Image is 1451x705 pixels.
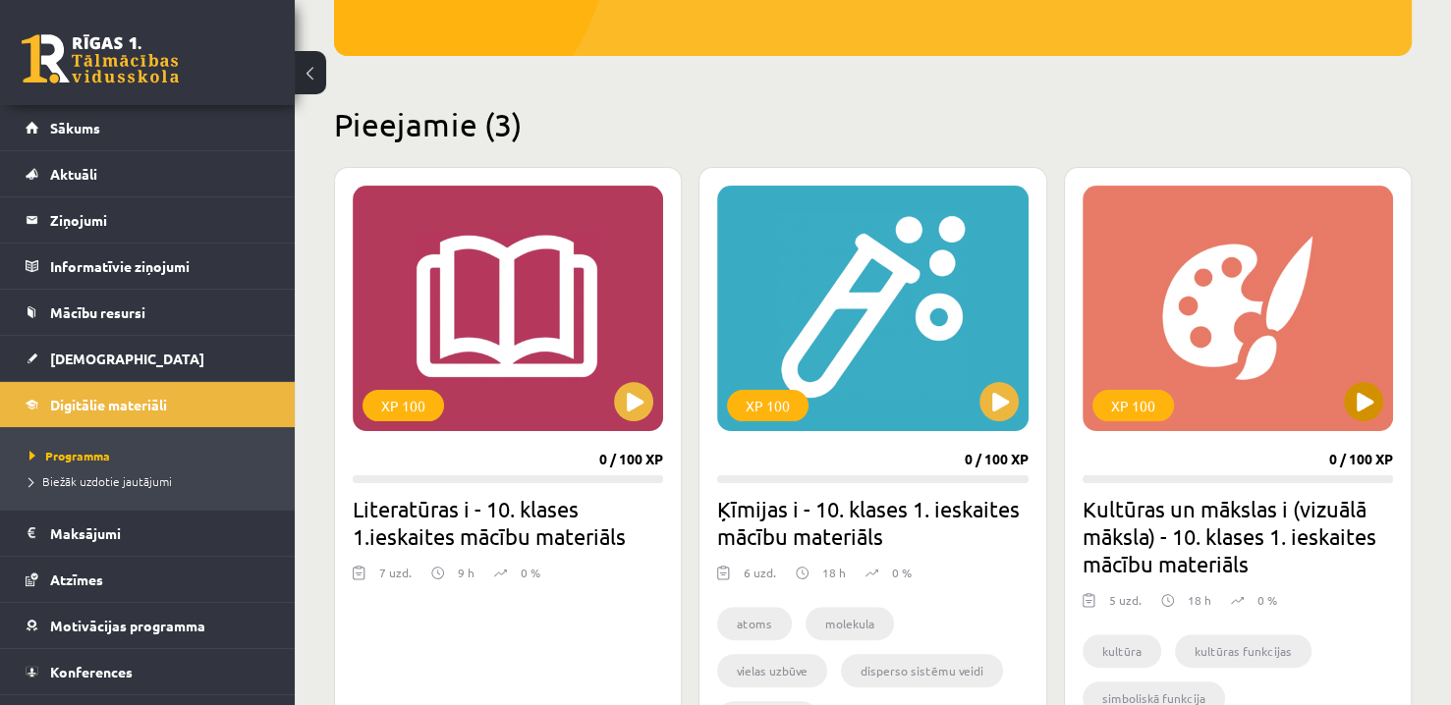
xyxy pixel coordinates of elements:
[1175,634,1311,668] li: kultūras funkcijas
[50,303,145,321] span: Mācību resursi
[50,663,133,680] span: Konferences
[29,472,275,490] a: Biežāk uzdotie jautājumi
[822,564,846,581] p: 18 h
[26,603,270,648] a: Motivācijas programma
[50,350,204,367] span: [DEMOGRAPHIC_DATA]
[50,165,97,183] span: Aktuāli
[29,473,172,489] span: Biežāk uzdotie jautājumi
[363,390,444,421] div: XP 100
[50,511,270,556] legend: Maksājumi
[1188,591,1211,609] p: 18 h
[744,564,776,593] div: 6 uzd.
[717,495,1028,550] h2: Ķīmijas i - 10. klases 1. ieskaites mācību materiāls
[50,197,270,243] legend: Ziņojumi
[26,649,270,694] a: Konferences
[29,447,275,464] a: Programma
[26,197,270,243] a: Ziņojumi
[50,396,167,413] span: Digitālie materiāli
[26,557,270,602] a: Atzīmes
[717,654,827,687] li: vielas uzbūve
[892,564,912,581] p: 0 %
[841,654,1003,687] li: disperso sistēmu veidi
[717,607,792,640] li: atoms
[26,382,270,427] a: Digitālie materiāli
[50,570,103,588] span: Atzīmes
[334,105,1412,143] h2: Pieejamie (3)
[1109,591,1142,621] div: 5 uzd.
[26,511,270,556] a: Maksājumi
[22,34,179,83] a: Rīgas 1. Tālmācības vidusskola
[379,564,412,593] div: 7 uzd.
[1083,495,1393,577] h2: Kultūras un mākslas i (vizuālā māksla) - 10. klases 1. ieskaites mācību materiāls
[26,105,270,150] a: Sākums
[50,617,205,634] span: Motivācijas programma
[806,607,894,640] li: molekula
[353,495,663,550] h2: Literatūras i - 10. klases 1.ieskaites mācību materiāls
[1257,591,1277,609] p: 0 %
[50,244,270,289] legend: Informatīvie ziņojumi
[26,244,270,289] a: Informatīvie ziņojumi
[1083,634,1161,668] li: kultūra
[458,564,474,581] p: 9 h
[26,151,270,196] a: Aktuāli
[727,390,809,421] div: XP 100
[29,448,110,463] span: Programma
[26,336,270,381] a: [DEMOGRAPHIC_DATA]
[521,564,540,581] p: 0 %
[26,290,270,335] a: Mācību resursi
[50,119,100,136] span: Sākums
[1092,390,1174,421] div: XP 100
